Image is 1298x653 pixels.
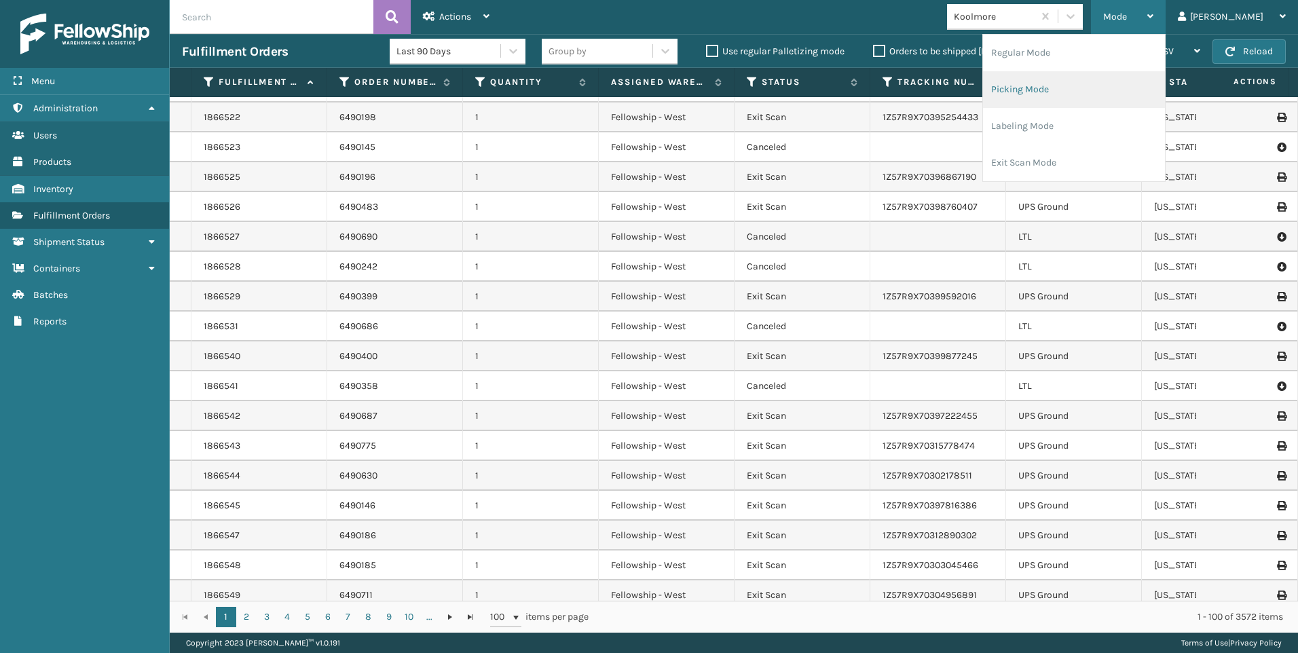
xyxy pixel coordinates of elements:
td: Fellowship - West [599,491,735,521]
a: 1866543 [204,439,240,453]
label: State [1169,76,1251,88]
td: UPS Ground [1006,461,1142,491]
td: [US_STATE] [1142,222,1278,252]
td: 6490687 [327,401,463,431]
td: Fellowship - West [599,401,735,431]
td: 1 [463,222,599,252]
a: Privacy Policy [1230,638,1282,648]
a: 1Z57R9X70312890302 [883,529,977,541]
a: 1Z57R9X70302178511 [883,470,972,481]
a: 1Z57R9X70398760407 [883,201,978,212]
span: Inventory [33,183,73,195]
td: 1 [463,580,599,610]
td: UPS Ground [1006,341,1142,371]
img: logo [20,14,149,54]
td: Exit Scan [735,580,870,610]
td: Exit Scan [735,192,870,222]
td: [US_STATE] [1142,312,1278,341]
div: 1 - 100 of 3572 items [608,610,1283,624]
a: 1866531 [204,320,238,333]
span: Go to the last page [465,612,476,622]
a: 1866541 [204,379,238,393]
td: 6490690 [327,222,463,252]
h3: Fulfillment Orders [182,43,288,60]
td: Fellowship - West [599,431,735,461]
a: 6 [318,607,338,627]
td: Canceled [735,252,870,282]
span: Mode [1103,11,1127,22]
a: 1Z57R9X70397222455 [883,410,978,422]
a: 1Z57R9X70396867190 [883,171,976,183]
button: Reload [1212,39,1286,64]
td: Fellowship - West [599,252,735,282]
span: Products [33,156,71,168]
td: [US_STATE] [1142,580,1278,610]
i: Print Label [1277,292,1285,301]
i: Print Label [1277,471,1285,481]
a: 1Z57R9X70397816386 [883,500,977,511]
td: UPS Ground [1006,580,1142,610]
td: Fellowship - West [599,551,735,580]
i: Pull BOL [1277,230,1285,244]
a: 7 [338,607,358,627]
td: Exit Scan [735,282,870,312]
li: Picking Mode [983,71,1165,108]
td: 1 [463,521,599,551]
label: Quantity [490,76,572,88]
td: Fellowship - West [599,312,735,341]
label: Order Number [354,76,437,88]
span: Batches [33,289,68,301]
td: UPS Ground [1006,431,1142,461]
td: 6490242 [327,252,463,282]
i: Print Label [1277,172,1285,182]
td: 1 [463,132,599,162]
td: Exit Scan [735,431,870,461]
a: 1866545 [204,499,240,512]
a: 8 [358,607,379,627]
td: Exit Scan [735,341,870,371]
td: 6490196 [327,162,463,192]
td: Canceled [735,132,870,162]
td: UPS Ground [1006,491,1142,521]
span: Administration [33,102,98,114]
a: 9 [379,607,399,627]
div: Group by [549,44,587,58]
td: [US_STATE] [1142,491,1278,521]
label: Fulfillment Order Id [219,76,301,88]
td: 6490400 [327,341,463,371]
td: [US_STATE] [1142,341,1278,371]
td: Fellowship - West [599,371,735,401]
td: 1 [463,252,599,282]
td: Fellowship - West [599,282,735,312]
td: 6490146 [327,491,463,521]
p: Copyright 2023 [PERSON_NAME]™ v 1.0.191 [186,633,340,653]
a: 10 [399,607,420,627]
span: Menu [31,75,55,87]
td: UPS Ground [1006,551,1142,580]
a: 1Z57R9X70304956891 [883,589,977,601]
a: 5 [297,607,318,627]
a: 1866547 [204,529,240,542]
a: 1866522 [204,111,240,124]
li: Regular Mode [983,35,1165,71]
i: Pull BOL [1277,379,1285,393]
td: 6490186 [327,521,463,551]
td: 1 [463,431,599,461]
td: 6490399 [327,282,463,312]
i: Pull BOL [1277,320,1285,333]
span: Actions [1191,71,1285,93]
td: Fellowship - West [599,102,735,132]
td: UPS Ground [1006,401,1142,431]
span: Users [33,130,57,141]
td: LTL [1006,312,1142,341]
td: [US_STATE] [1142,461,1278,491]
label: Orders to be shipped [DATE] [873,45,1005,57]
td: 1 [463,551,599,580]
td: [US_STATE] [1142,282,1278,312]
a: 1866529 [204,290,240,303]
td: [US_STATE] [1142,521,1278,551]
i: Print Label [1277,531,1285,540]
td: 6490198 [327,102,463,132]
td: 6490483 [327,192,463,222]
td: Exit Scan [735,521,870,551]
